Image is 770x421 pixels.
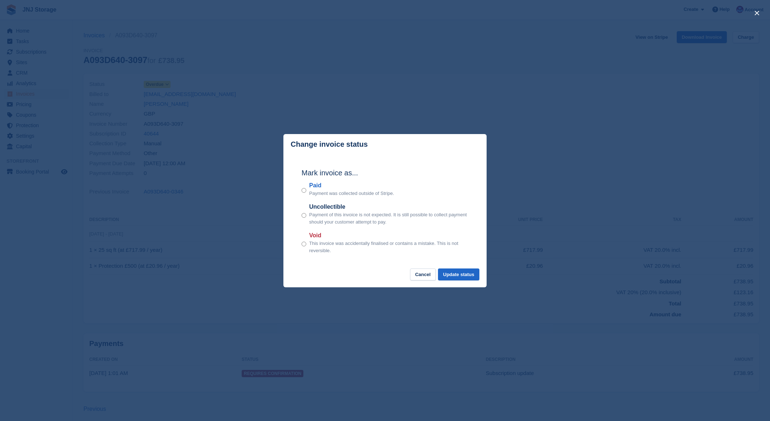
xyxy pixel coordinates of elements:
[291,140,368,149] p: Change invoice status
[309,231,468,240] label: Void
[302,167,468,178] h2: Mark invoice as...
[438,268,479,280] button: Update status
[309,240,468,254] p: This invoice was accidentally finalised or contains a mistake. This is not reversible.
[309,203,468,211] label: Uncollectible
[309,181,394,190] label: Paid
[410,268,436,280] button: Cancel
[751,7,763,19] button: close
[309,190,394,197] p: Payment was collected outside of Stripe.
[309,211,468,225] p: Payment of this invoice is not expected. It is still possible to collect payment should your cust...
